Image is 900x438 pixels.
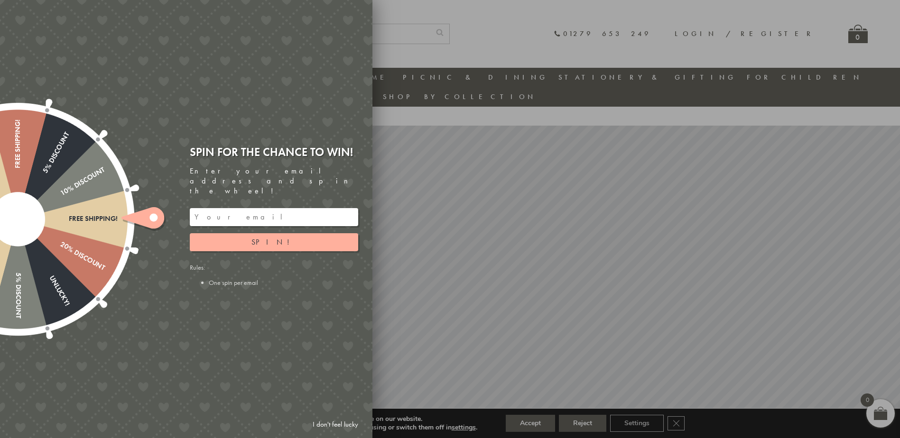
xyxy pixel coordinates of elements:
li: One spin per email [209,278,358,287]
div: Enter your email address and spin the wheel! [190,166,358,196]
div: Spin for the chance to win! [190,145,358,159]
div: Free shipping! [14,119,22,219]
button: Spin! [190,233,358,251]
div: Unlucky! [14,217,71,307]
div: 5% Discount [14,131,71,221]
div: 20% Discount [16,216,106,273]
div: 5% Discount [14,219,22,319]
a: I don't feel lucky [308,416,363,433]
div: Free shipping! [18,215,118,223]
span: Spin! [251,237,297,247]
input: Your email [190,208,358,226]
div: 10% Discount [16,166,106,223]
div: Rules: [190,263,358,287]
